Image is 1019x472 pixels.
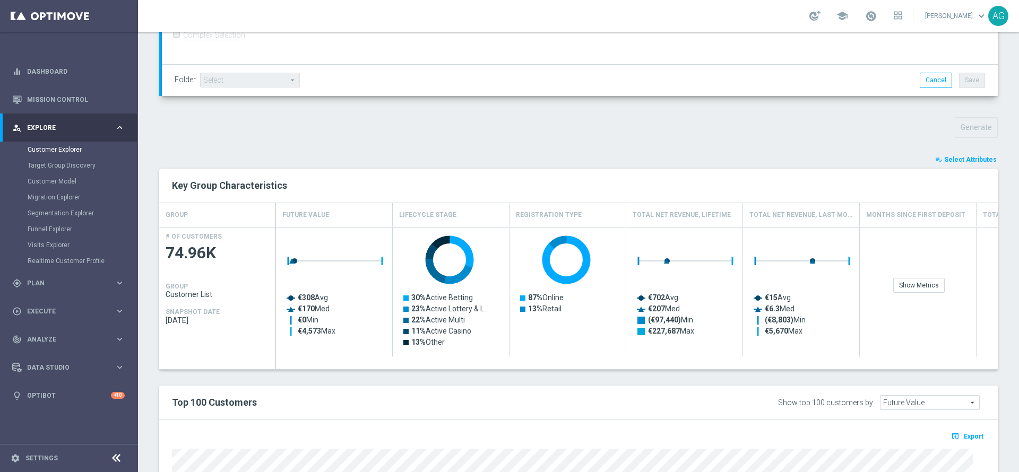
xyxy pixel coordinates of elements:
div: Realtime Customer Profile [28,253,137,269]
a: Migration Explorer [28,193,110,202]
a: Customer Explorer [28,145,110,154]
tspan: €207 [648,304,665,313]
tspan: (€97,440) [648,316,681,325]
div: Press SPACE to select this row. [159,227,276,357]
text: Avg [298,293,328,302]
button: Data Studio keyboard_arrow_right [12,363,125,372]
tspan: (€8,803) [765,316,793,325]
span: 74.96K [166,243,270,264]
text: Active Betting [411,293,473,302]
h4: Months Since First Deposit [866,206,965,224]
a: [PERSON_NAME]keyboard_arrow_down [924,8,988,24]
span: Analyze [27,336,115,343]
a: Target Group Discovery [28,161,110,170]
a: Visits Explorer [28,241,110,249]
i: track_changes [12,335,22,344]
tspan: 13% [411,338,426,346]
text: Active Lottery & L… [411,304,489,313]
i: open_in_browser [951,432,962,440]
h4: Total Net Revenue, Last Month [749,206,853,224]
text: Avg [765,293,791,302]
div: Target Group Discovery [28,158,137,173]
text: Other [411,338,445,346]
tspan: €5,670 [765,327,788,335]
tspan: €170 [298,304,315,313]
tspan: €4,573 [298,327,321,335]
text: Online [528,293,564,302]
a: Funnel Explorer [28,225,110,233]
a: Customer Model [28,177,110,186]
button: track_changes Analyze keyboard_arrow_right [12,335,125,344]
button: Generate [955,117,998,138]
a: Realtime Customer Profile [28,257,110,265]
div: +10 [111,392,125,399]
button: equalizer Dashboard [12,67,125,76]
h4: GROUP [166,206,188,224]
button: person_search Explore keyboard_arrow_right [12,124,125,132]
i: lightbulb [12,391,22,400]
text: Med [298,304,330,313]
a: Settings [25,455,58,461]
tspan: 11% [411,327,426,335]
i: equalizer [12,67,22,76]
i: keyboard_arrow_right [115,334,125,344]
div: Plan [12,278,115,288]
span: Data Studio [27,364,115,371]
text: Max [298,327,335,335]
span: Plan [27,280,115,286]
i: keyboard_arrow_right [115,123,125,133]
tspan: 22% [411,316,426,324]
tspan: €0 [298,316,306,324]
i: keyboard_arrow_right [115,278,125,288]
span: Explore [27,125,115,131]
span: Execute [27,308,115,314]
button: open_in_browser Export [949,429,985,443]
tspan: 30% [411,293,426,302]
i: keyboard_arrow_right [115,362,125,372]
tspan: €6.3 [765,304,780,313]
div: Migration Explorer [28,189,137,205]
tspan: €15 [765,293,778,302]
text: Avg [648,293,678,302]
h4: Future Value [282,206,329,224]
tspan: 13% [528,304,542,313]
text: Min [298,316,318,324]
button: gps_fixed Plan keyboard_arrow_right [12,279,125,287]
text: Max [765,327,802,335]
span: keyboard_arrow_down [975,10,987,22]
div: Data Studio [12,363,115,372]
button: playlist_add_check Select Attributes [934,154,998,165]
button: play_circle_outline Execute keyboard_arrow_right [12,307,125,316]
a: Mission Control [27,85,125,113]
div: Explore [12,123,115,133]
text: Active Multi [411,316,465,324]
i: person_search [12,123,22,133]
text: Active Casino [411,327,471,335]
i: settings [11,453,20,463]
h2: Key Group Characteristics [172,179,985,192]
div: Visits Explorer [28,237,137,253]
tspan: €702 [648,293,665,302]
i: play_circle_outline [12,307,22,316]
div: Customer Model [28,173,137,189]
tspan: €227,687 [648,327,680,335]
button: Save [959,73,985,88]
a: Dashboard [27,57,125,85]
text: Max [648,327,694,335]
button: Cancel [920,73,952,88]
span: 2025-10-03 [166,316,270,325]
div: Show Metrics [893,278,945,293]
div: Show top 100 customers by [778,398,873,407]
a: Optibot [27,381,111,409]
span: school [836,10,848,22]
div: Mission Control [12,95,125,104]
text: Min [648,316,693,325]
tspan: 87% [528,293,542,302]
h4: # OF CUSTOMERS [166,233,222,240]
span: Customer List [166,290,270,299]
label: Complex Selection [183,30,245,40]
